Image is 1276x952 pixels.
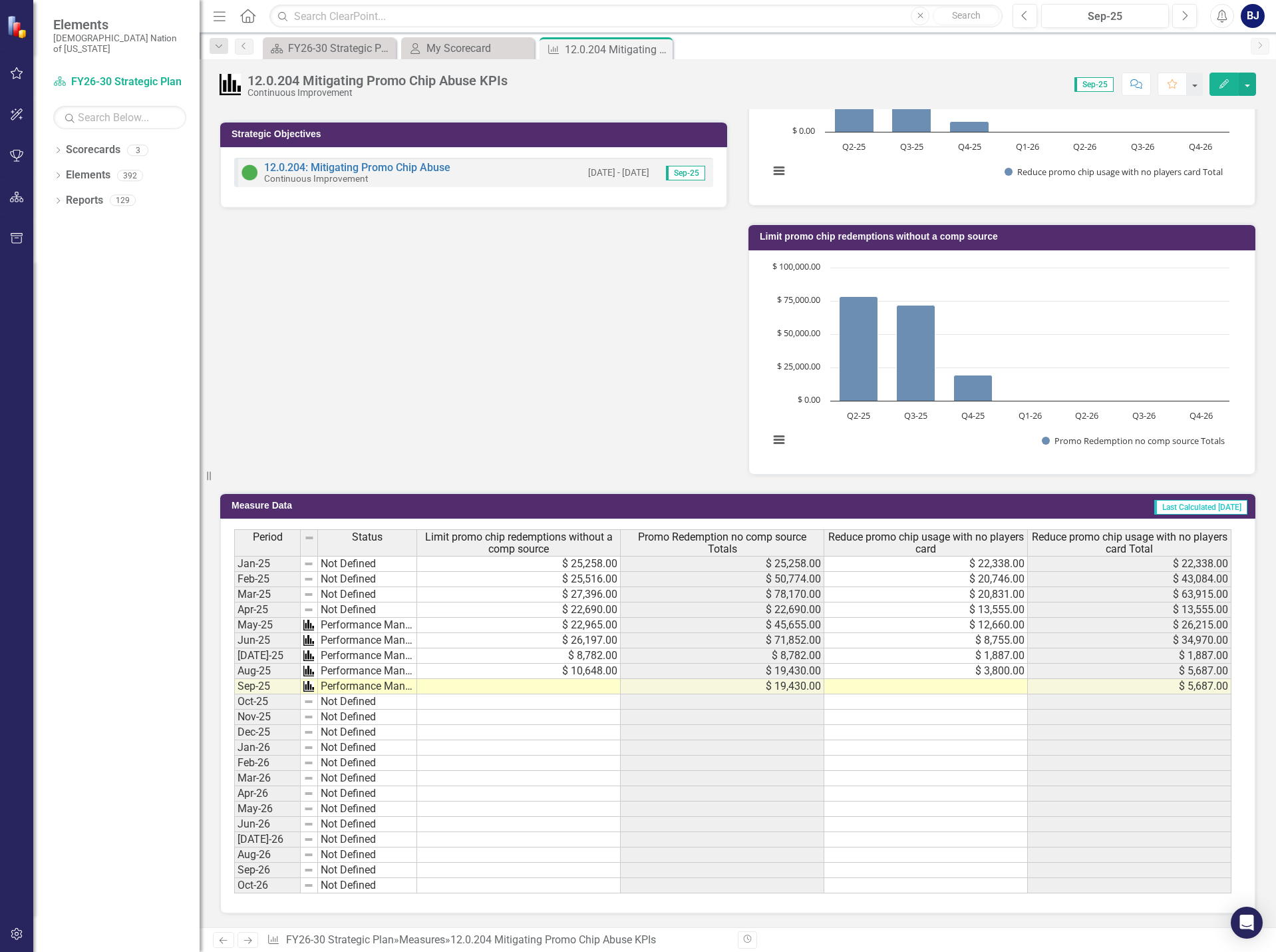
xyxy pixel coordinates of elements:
td: $ 71,852.00 [621,633,824,648]
a: My Scorecard [404,40,531,57]
img: 8DAGhfEEPCf229AAAAAElFTkSuQmCC [303,804,314,814]
a: Elements [66,168,110,183]
button: Show Reduce promo chip usage with no players card Total [1005,166,1224,178]
td: Performance Management [318,648,417,664]
input: Search ClearPoint... [269,5,1003,28]
td: $ 1,887.00 [824,648,1028,664]
td: $ 20,746.00 [824,572,1028,587]
td: $ 8,755.00 [824,633,1028,648]
td: Oct-25 [234,694,301,710]
small: [DEMOGRAPHIC_DATA] Nation of [US_STATE] [53,33,186,55]
span: Reduce promo chip usage with no players card [827,531,1025,555]
img: 8DAGhfEEPCf229AAAAAElFTkSuQmCC [303,574,314,585]
a: FY26-30 Strategic Plan [286,933,394,946]
td: Not Defined [318,863,417,878]
img: 8DAGhfEEPCf229AAAAAElFTkSuQmCC [303,758,314,768]
td: Sep-26 [234,863,301,878]
td: $ 22,338.00 [824,556,1028,572]
td: Sep-25 [234,679,301,694]
td: $ 43,084.00 [1028,572,1231,587]
td: $ 1,887.00 [1028,648,1231,664]
td: Jun-25 [234,633,301,648]
text: Q1-26 [1019,409,1042,421]
td: Not Defined [318,847,417,863]
a: Measures [399,933,445,946]
td: May-26 [234,802,301,817]
img: 8DAGhfEEPCf229AAAAAElFTkSuQmCC [303,712,314,722]
td: Jun-26 [234,817,301,832]
img: CI Action Plan Approved/In Progress [241,164,257,180]
button: Search [933,7,999,25]
td: $ 25,258.00 [621,556,824,572]
text: Q3-25 [904,409,927,421]
td: Not Defined [318,817,417,832]
text: Q2-26 [1073,140,1096,152]
div: BJ [1241,4,1265,28]
div: Sep-25 [1046,9,1164,25]
td: Oct-26 [234,878,301,893]
text: $ 25,000.00 [777,360,820,372]
td: $ 22,338.00 [1028,556,1231,572]
div: 3 [127,144,148,156]
div: Continuous Improvement [247,88,508,98]
td: $ 5,687.00 [1028,679,1231,694]
h3: Strategic Objectives [232,129,720,139]
img: 8DAGhfEEPCf229AAAAAElFTkSuQmCC [303,788,314,799]
img: 8DAGhfEEPCf229AAAAAElFTkSuQmCC [303,773,314,784]
td: Jan-26 [234,740,301,756]
path: Q4-25, 5,687. Reduce promo chip usage with no players card Total. [950,122,989,132]
td: $ 8,782.00 [621,648,824,664]
a: Scorecards [66,142,120,158]
td: Aug-25 [234,664,301,679]
path: Q4-25, 19,430. Promo Redemption no comp source Totals. [954,375,993,401]
text: $ 100,000.00 [772,260,820,272]
td: $ 26,197.00 [417,633,621,648]
td: Not Defined [318,572,417,587]
td: Not Defined [318,802,417,817]
img: 8DAGhfEEPCf229AAAAAElFTkSuQmCC [303,865,314,875]
text: Q2-26 [1075,409,1098,421]
span: Status [352,531,383,543]
img: Tm0czyi0d3z6KbMvzUvpfTW2q1jaz45CuN2C4x9rtfABtMFvAAn+ByuUVLYSwAAAABJRU5ErkJggg== [303,666,314,676]
td: Not Defined [318,771,417,786]
img: Tm0czyi0d3z6KbMvzUvpfTW2q1jaz45CuN2C4x9rtfABtMFvAAn+ByuUVLYSwAAAABJRU5ErkJggg== [303,681,314,692]
td: Not Defined [318,694,417,710]
td: Performance Management [318,679,417,694]
img: 8DAGhfEEPCf229AAAAAElFTkSuQmCC [303,559,314,569]
span: Sep-25 [666,166,705,180]
small: [DATE] - [DATE] [588,166,649,179]
td: $ 22,690.00 [417,602,621,618]
td: Performance Management [318,664,417,679]
td: $ 50,774.00 [621,572,824,587]
td: Nov-25 [234,710,301,725]
button: Sep-25 [1041,4,1169,28]
td: Mar-26 [234,771,301,786]
img: 8DAGhfEEPCf229AAAAAElFTkSuQmCC [303,604,314,615]
span: Limit promo chip redemptions without a comp source [420,531,617,555]
img: Tm0czyi0d3z6KbMvzUvpfTW2q1jaz45CuN2C4x9rtfABtMFvAAn+ByuUVLYSwAAAABJRU5ErkJggg== [303,620,314,630]
td: Jan-25 [234,556,301,572]
div: FY26-30 Strategic Plan [288,40,393,57]
td: Not Defined [318,740,417,756]
img: Tm0czyi0d3z6KbMvzUvpfTW2q1jaz45CuN2C4x9rtfABtMFvAAn+ByuUVLYSwAAAABJRU5ErkJggg== [303,635,314,646]
img: 8DAGhfEEPCf229AAAAAElFTkSuQmCC [303,742,314,753]
img: ClearPoint Strategy [6,15,30,39]
td: Not Defined [318,587,417,602]
text: Q4-26 [1189,140,1212,152]
span: Search [952,10,981,21]
button: View chart menu, Chart [770,162,788,180]
td: $ 25,258.00 [417,556,621,572]
a: FY26-30 Strategic Plan [53,75,186,90]
button: View chart menu, Chart [770,431,788,449]
text: Q2-25 [847,409,870,421]
small: Continuous Improvement [264,173,368,184]
div: My Scorecard [426,40,531,57]
td: $ 19,430.00 [621,664,824,679]
text: $ 0.00 [798,393,820,405]
img: 8DAGhfEEPCf229AAAAAElFTkSuQmCC [303,727,314,738]
td: [DATE]-25 [234,648,301,664]
td: $ 27,396.00 [417,587,621,602]
td: Not Defined [318,832,417,847]
td: Not Defined [318,556,417,572]
path: Q2-25, 78,170. Promo Redemption no comp source Totals. [840,296,878,401]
